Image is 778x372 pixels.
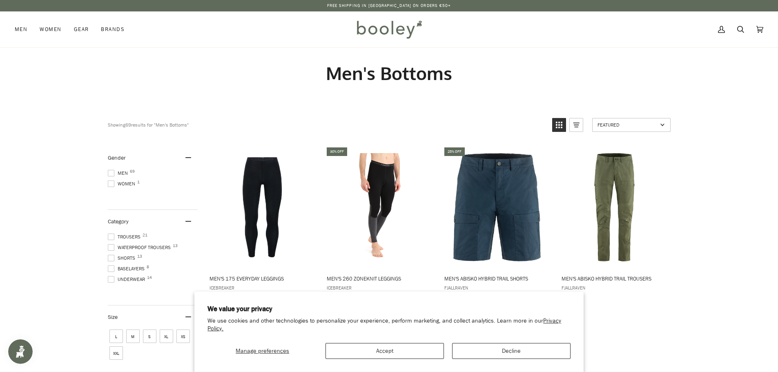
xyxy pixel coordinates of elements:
img: Booley [353,18,425,41]
span: Icebreaker [327,284,432,291]
b: 69 [125,121,131,128]
span: Men's 175 Everyday Leggings [210,275,315,282]
span: Baselayers [108,265,147,272]
a: Men's Abisko Hybrid Trail Shorts [443,146,551,305]
span: Icebreaker [210,284,315,291]
span: 13 [173,244,178,248]
a: Gear [68,11,95,47]
span: Underwear [108,276,147,283]
span: Men's Abisko Hybrid Trail Shorts [444,275,550,282]
span: Size [108,313,118,321]
span: Size: XL [160,330,173,343]
div: 25% off [444,147,465,156]
span: Size: XS [176,330,190,343]
img: Icebreaker Men's 175 Everyday Leggings Black - Booley Galway [208,153,317,261]
span: Gender [108,154,126,162]
a: Sort options [592,118,671,132]
span: 8 [147,265,149,269]
span: Women [108,180,138,187]
button: Manage preferences [207,343,317,359]
span: 1 [137,180,140,184]
p: Free Shipping in [GEOGRAPHIC_DATA] on Orders €50+ [327,2,451,9]
a: Men [15,11,33,47]
a: View grid mode [552,118,566,132]
span: Fjallraven [562,284,667,291]
button: Decline [452,343,571,359]
h1: Men's Bottoms [108,62,671,85]
span: Waterproof Trousers [108,244,173,251]
span: Men [15,25,27,33]
span: Women [40,25,61,33]
span: Shorts [108,254,138,262]
a: Men's Abisko Hybrid Trail Trousers [560,146,669,305]
a: Brands [95,11,131,47]
p: We use cookies and other technologies to personalize your experience, perform marketing, and coll... [207,317,571,333]
div: Showing results for "Men's Bottoms" [108,118,546,132]
span: Manage preferences [236,347,289,355]
span: Men's Abisko Hybrid Trail Trousers [562,275,667,282]
a: View list mode [569,118,583,132]
div: 30% off [327,147,347,156]
span: Category [108,218,129,225]
h2: We value your privacy [207,305,571,314]
span: Fjallraven [444,284,550,291]
span: Gear [74,25,89,33]
a: Men's 260 ZoneKnit Leggings [325,146,434,305]
span: Men [108,169,130,177]
a: Women [33,11,67,47]
span: 13 [137,254,142,258]
a: Privacy Policy. [207,317,561,332]
span: Size: XXL [109,346,123,360]
span: Brands [101,25,125,33]
span: 69 [130,169,135,174]
span: Size: L [109,330,123,343]
a: Men's 175 Everyday Leggings [208,146,317,305]
button: Accept [325,343,444,359]
span: Featured [597,121,658,128]
img: Fjallraven Men's Abisko Hybrid Trail Shorts Navy - Booley Galway [443,153,551,261]
span: 21 [143,233,147,237]
span: 14 [147,276,152,280]
img: Icebreaker Men's 260 ZoneKnit Leggings Black / Jet Heather - Booley Galway [325,153,434,261]
span: Size: M [126,330,140,343]
img: Fjallraven Men's Abisko Hybrid Trail Trousers Laurel Green - Booley Galway [560,153,669,261]
span: Trousers [108,233,143,241]
span: Size: S [143,330,156,343]
span: Men's 260 ZoneKnit Leggings [327,275,432,282]
iframe: Button to open loyalty program pop-up [8,339,33,364]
